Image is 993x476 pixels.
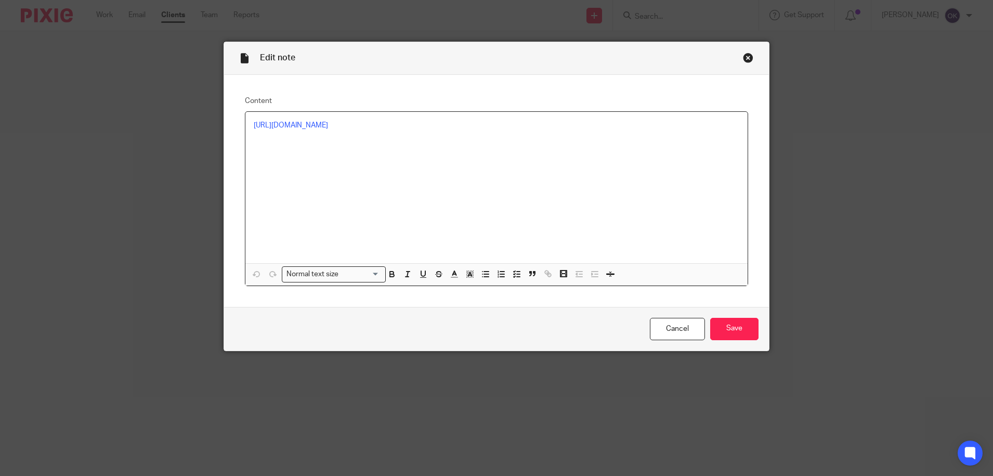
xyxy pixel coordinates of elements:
[743,53,753,63] div: Close this dialog window
[260,54,295,62] span: Edit note
[650,318,705,340] a: Cancel
[245,96,749,106] label: Content
[254,122,328,129] a: [URL][DOMAIN_NAME]
[282,266,386,282] div: Search for option
[710,318,759,340] input: Save
[284,269,341,280] span: Normal text size
[342,269,380,280] input: Search for option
